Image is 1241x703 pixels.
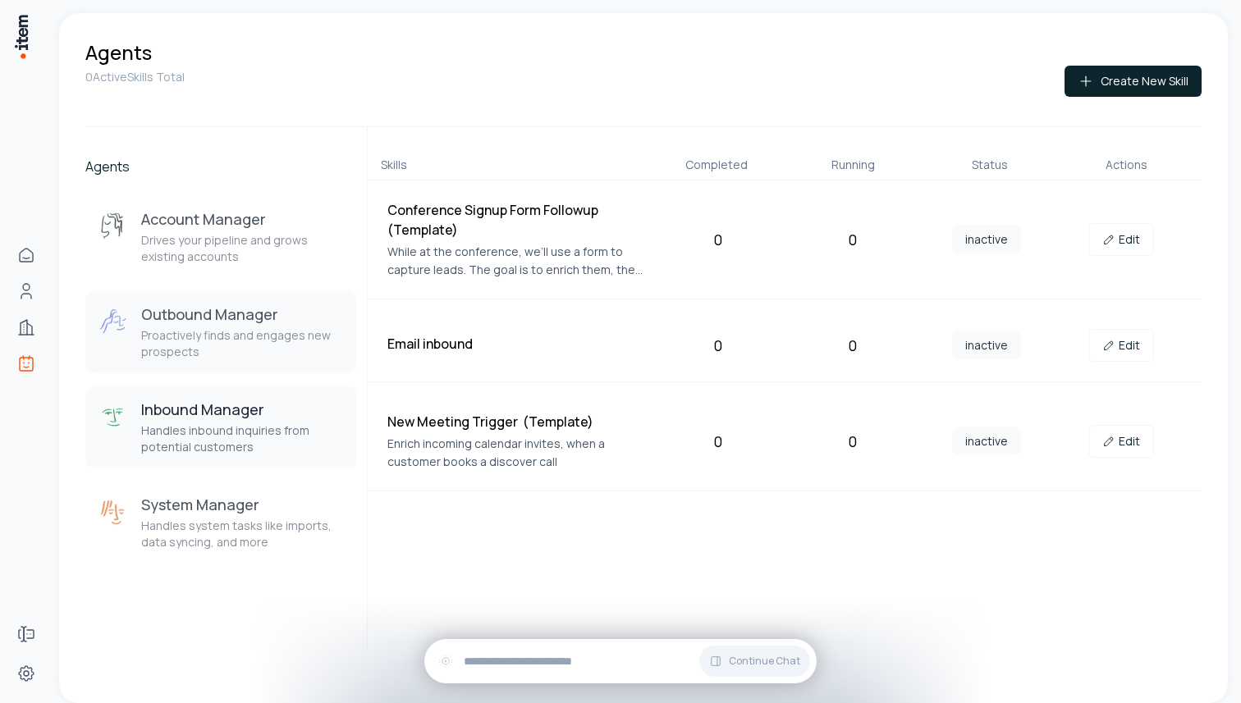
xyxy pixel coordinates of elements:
[85,291,357,373] button: Outbound ManagerOutbound ManagerProactively finds and engages new prospects
[1065,157,1188,173] div: Actions
[10,311,43,344] a: Companies
[98,498,128,527] img: System Manager
[791,430,913,453] div: 0
[10,618,43,651] a: Forms
[10,657,43,690] a: Settings
[657,334,778,357] div: 0
[85,157,357,176] h2: Agents
[141,232,344,265] p: Drives your pipeline and grows existing accounts
[424,639,817,683] div: Continue Chat
[387,200,643,240] h4: Conference Signup Form Followup (Template)
[387,412,643,431] h4: New Meeting Trigger (Template)
[98,308,128,337] img: Outbound Manager
[1065,66,1202,97] button: Create New Skill
[952,427,1021,455] span: inactive
[98,403,128,432] img: Inbound Manager
[141,495,344,514] h3: System Manager
[729,655,800,668] span: Continue Chat
[85,196,357,278] button: Account ManagerAccount ManagerDrives your pipeline and grows existing accounts
[387,243,643,279] p: While at the conference, we’ll use a form to capture leads. The goal is to enrich them, then enga...
[141,209,344,229] h3: Account Manager
[141,399,344,419] h3: Inbound Manager
[699,646,810,677] button: Continue Chat
[10,275,43,308] a: Contacts
[928,157,1052,173] div: Status
[1088,223,1154,256] a: Edit
[387,334,643,354] h4: Email inbound
[791,228,913,251] div: 0
[791,334,913,357] div: 0
[381,157,641,173] div: Skills
[85,386,357,468] button: Inbound ManagerInbound ManagerHandles inbound inquiries from potential customers
[98,212,128,242] img: Account Manager
[141,327,344,360] p: Proactively finds and engages new prospects
[141,518,344,550] p: Handles system tasks like imports, data syncing, and more
[952,225,1021,253] span: inactive
[387,435,643,471] p: Enrich incoming calendar invites, when a customer books a discover call
[10,347,43,380] a: Agents
[141,304,344,324] h3: Outbound Manager
[657,430,778,453] div: 0
[10,239,43,272] a: Home
[85,482,357,564] button: System ManagerSystem ManagerHandles system tasks like imports, data syncing, and more
[657,228,778,251] div: 0
[85,39,152,66] h1: Agents
[1088,329,1154,362] a: Edit
[791,157,915,173] div: Running
[141,422,344,455] p: Handles inbound inquiries from potential customers
[654,157,778,173] div: Completed
[1088,425,1154,458] a: Edit
[85,69,185,85] p: 0 Active Skills Total
[952,331,1021,359] span: inactive
[13,13,30,60] img: Item Brain Logo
